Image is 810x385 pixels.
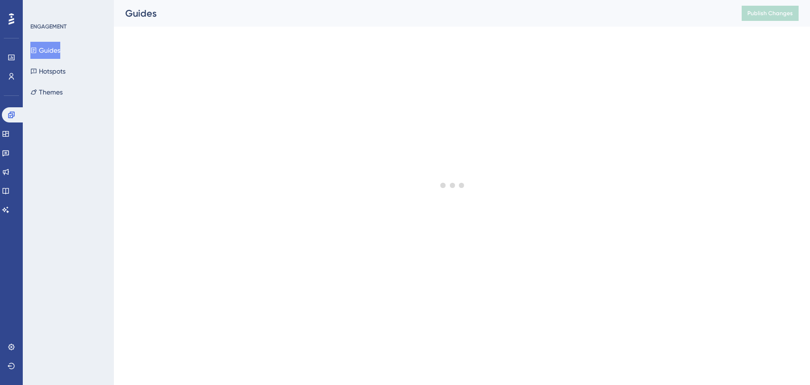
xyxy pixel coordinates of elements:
[125,7,718,20] div: Guides
[747,9,793,17] span: Publish Changes
[30,63,65,80] button: Hotspots
[742,6,799,21] button: Publish Changes
[30,84,63,101] button: Themes
[30,23,66,30] div: ENGAGEMENT
[30,42,60,59] button: Guides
